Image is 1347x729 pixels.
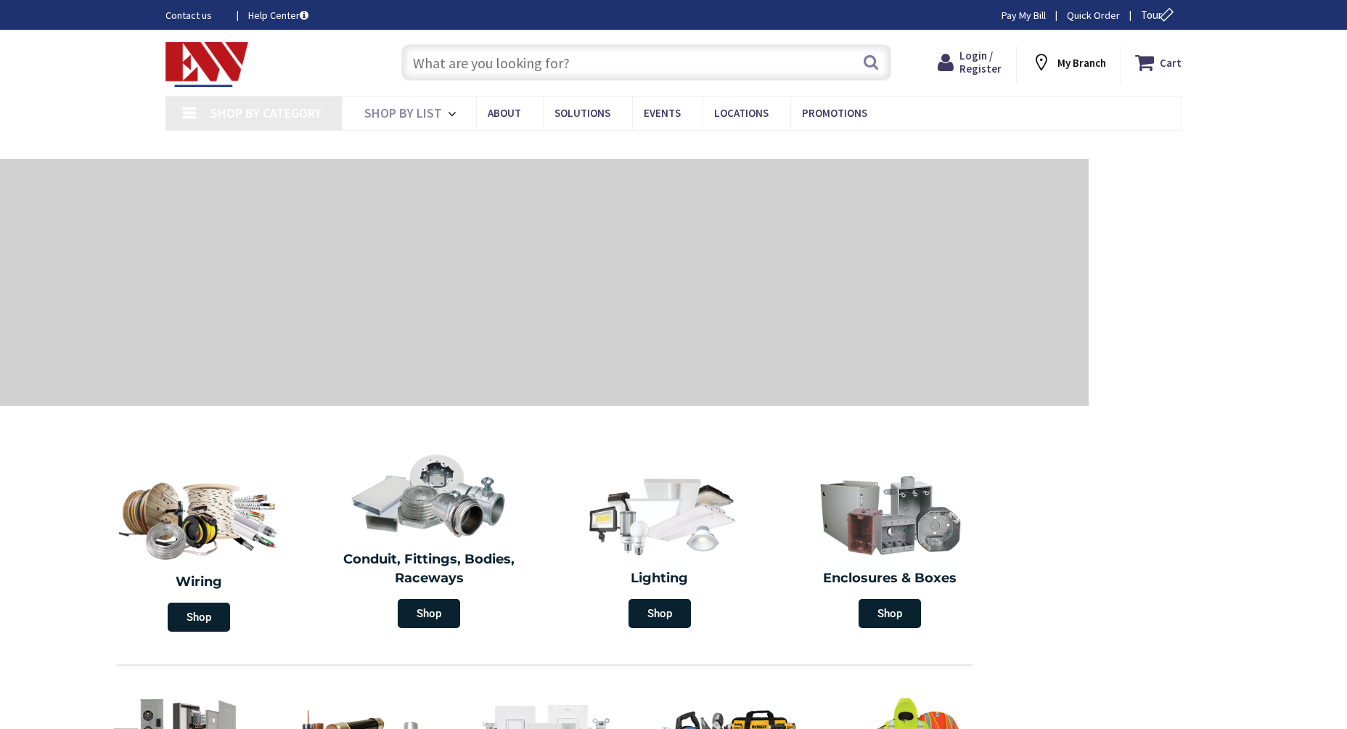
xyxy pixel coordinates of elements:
a: Quick Order [1067,8,1120,23]
span: Solutions [554,106,610,120]
span: Shop [629,599,691,628]
h2: Lighting [555,569,764,588]
span: Shop [168,603,230,632]
span: Events [644,106,681,120]
a: Contact us [165,8,225,23]
a: Pay My Bill [1002,8,1046,23]
span: Shop By Category [210,105,322,121]
div: My Branch [1031,49,1106,76]
h2: Enclosures & Boxes [786,569,995,588]
span: Locations [714,106,769,120]
strong: My Branch [1057,56,1106,70]
strong: Cart [1160,49,1182,76]
span: Shop By List [364,105,442,121]
img: Electrical Wholesalers, Inc. [165,42,248,87]
a: Login / Register [938,49,1002,76]
span: Promotions [802,106,867,120]
span: Login / Register [959,49,1002,76]
a: Wiring Shop [83,465,314,639]
span: Tour [1141,8,1178,22]
span: Shop [859,599,921,628]
a: Conduit, Fittings, Bodies, Raceways Shop [318,446,541,635]
a: Cart [1135,49,1182,76]
input: What are you looking for? [401,44,891,81]
span: Shop [398,599,460,628]
h2: Conduit, Fittings, Bodies, Raceways [325,550,534,587]
a: Lighting Shop [548,465,771,635]
a: Help Center [248,8,308,23]
span: About [488,106,521,120]
a: Enclosures & Boxes Shop [779,465,1002,635]
h2: Wiring [91,573,307,592]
